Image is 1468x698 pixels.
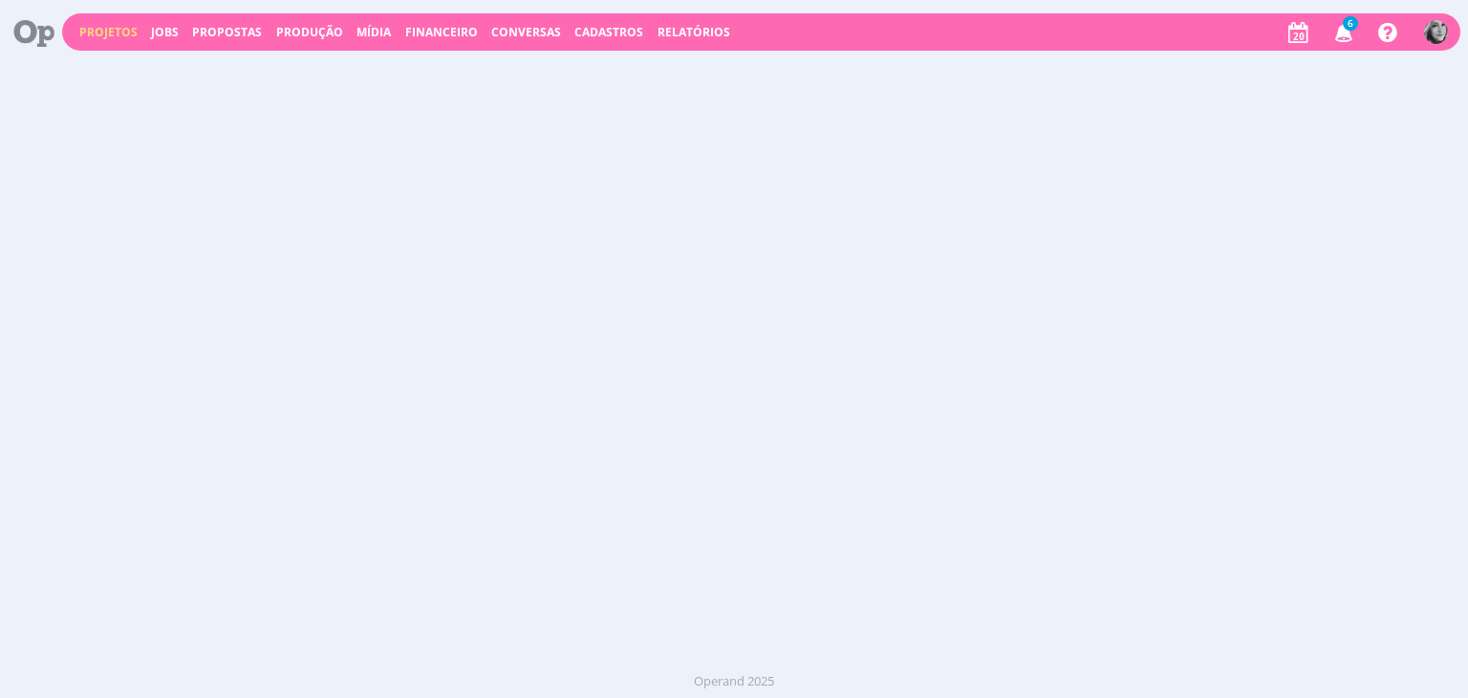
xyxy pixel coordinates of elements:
[574,24,643,40] span: Cadastros
[1323,15,1362,50] button: 6
[569,25,649,40] button: Cadastros
[652,25,736,40] button: Relatórios
[351,25,397,40] button: Mídia
[658,24,730,40] a: Relatórios
[1424,20,1448,44] img: J
[399,25,484,40] button: Financeiro
[186,25,268,40] button: Propostas
[276,24,343,40] a: Produção
[486,25,567,40] button: Conversas
[1343,16,1358,31] span: 6
[491,24,561,40] a: Conversas
[405,24,478,40] span: Financeiro
[79,24,138,40] a: Projetos
[270,25,349,40] button: Produção
[1423,15,1449,49] button: J
[145,25,184,40] button: Jobs
[356,24,391,40] a: Mídia
[151,24,179,40] a: Jobs
[74,25,143,40] button: Projetos
[192,24,262,40] a: Propostas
